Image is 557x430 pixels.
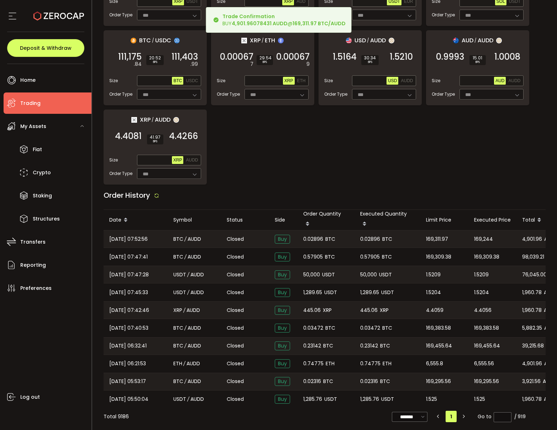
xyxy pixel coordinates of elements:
span: 169,309.38 [426,253,451,261]
span: Structures [33,214,60,224]
button: USD [387,77,398,85]
span: [DATE] 07:47:28 [109,271,149,279]
span: Reporting [20,260,46,270]
span: Transfers [20,237,46,247]
em: / [187,395,189,403]
span: Closed [227,235,244,243]
span: 0.02896 [303,235,323,243]
img: usdc_portfolio.svg [174,38,180,43]
span: BTC [380,342,390,350]
span: 0.00067 [276,53,310,60]
span: BTC [382,253,392,261]
span: 169,455.64 [474,342,500,350]
span: 0.57905 [360,253,380,261]
span: USDC [155,36,171,45]
iframe: Chat Widget [472,353,557,430]
span: AUDD [188,324,201,332]
span: BTC [382,324,392,332]
span: [DATE] 07:52:56 [109,235,148,243]
span: 76,045.00 [522,271,547,279]
div: Total 9186 [104,413,129,420]
span: Home [20,75,36,85]
span: 4.4081 [115,133,142,140]
img: btc_portfolio.svg [131,38,136,43]
span: ETH [173,360,182,368]
div: BUY @ [222,13,346,27]
img: zuPXiwguUFiBOIQyqLOiXsnnNitlx7q4LCwEbLHADjIpTka+Lip0HH8D0VTrd02z+wEAAAAASUVORK5CYII= [173,117,179,123]
em: 7 [250,60,253,68]
span: Order Type [217,91,240,97]
span: 1.5204 [474,288,489,297]
button: ETH [296,77,307,85]
span: AUDD [370,36,386,45]
em: / [184,324,186,332]
span: Closed [227,253,244,261]
span: Size [109,157,118,163]
span: 30.34 [364,56,376,60]
span: AUDD [188,377,201,386]
span: ETH [326,360,335,368]
span: USDT [173,395,186,403]
em: / [262,37,264,44]
em: / [184,253,186,261]
span: 1.5204 [426,288,441,297]
span: Deposit & Withdraw [20,46,72,51]
span: 0.03472 [360,324,380,332]
span: AUDD [190,395,204,403]
em: / [474,37,477,44]
img: eth_portfolio.svg [278,38,284,43]
span: 20.52 [149,56,161,60]
span: Order Type [432,12,455,18]
span: 15.01 [472,56,483,60]
span: My Assets [20,121,46,132]
span: 169,383.58 [474,324,499,332]
span: Size [324,78,333,84]
span: Size [109,78,118,84]
span: 1.525 [426,395,437,403]
span: Closed [227,360,244,367]
span: Buy [275,341,290,350]
span: 0.9993 [436,53,464,60]
span: 1,960.78 [522,306,542,314]
span: Staking [33,191,52,201]
span: 169,455.64 [426,342,452,350]
span: AUDD [188,235,201,243]
span: USD [354,36,366,45]
span: AUDD [188,253,201,261]
b: 4,901.96078431 AUDD [232,20,288,27]
span: 98,039.21 [522,253,544,261]
span: AUDD [155,115,170,124]
span: Closed [227,378,244,385]
span: 0.00067 [220,53,253,60]
button: AUD [494,77,506,85]
span: [DATE] 05:53:17 [109,377,146,386]
em: / [187,288,189,297]
span: XRP [380,306,389,314]
span: USDT [173,288,186,297]
span: BTC [380,377,390,386]
span: BTC [173,377,183,386]
div: Symbol [168,216,221,224]
img: xrp_portfolio.png [131,117,137,123]
span: 0.02316 [360,377,378,386]
button: XRP [283,77,295,85]
span: ETH [383,360,392,368]
span: AUDD [186,360,200,368]
span: 0.23142 [303,342,321,350]
img: xrp_portfolio.png [241,38,247,43]
span: 4.4266 [169,133,198,140]
span: AUDD [190,288,204,297]
span: 4.4059 [426,306,443,314]
li: 1 [446,411,457,422]
span: XRP [284,78,293,83]
span: 6,555.8 [426,360,443,368]
i: BPS [259,60,270,64]
span: Buy [275,270,290,279]
span: 169,295.56 [426,377,451,386]
img: zuPXiwguUFiBOIQyqLOiXsnnNitlx7q4LCwEbLHADjIpTka+Lip0HH8D0VTrd02z+wEAAAAASUVORK5CYII= [496,38,502,43]
span: 50,000 [360,271,377,279]
span: Trading [20,98,41,108]
button: AUDD [399,77,414,85]
span: 445.06 [303,306,321,314]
